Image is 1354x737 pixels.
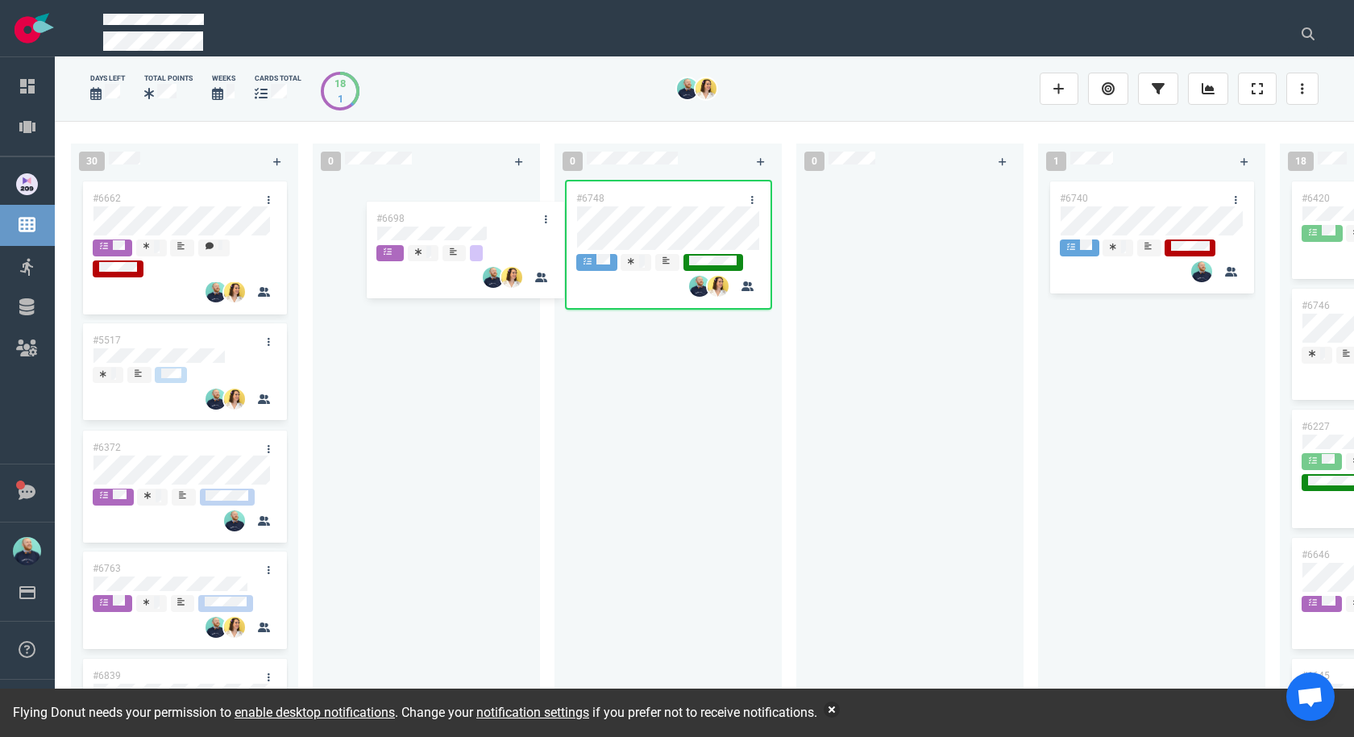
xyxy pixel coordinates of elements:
img: 26 [206,617,226,638]
a: #6748 [576,193,604,204]
a: #6763 [93,563,121,574]
div: 1 [334,91,346,106]
img: 26 [1191,261,1212,282]
span: . Change your if you prefer not to receive notifications. [395,705,817,720]
span: 0 [563,152,583,171]
img: 26 [224,510,245,531]
div: Weeks [212,73,235,84]
a: #6746 [1302,300,1330,311]
a: enable desktop notifications [235,705,395,720]
div: Total Points [144,73,193,84]
a: #5517 [93,335,121,346]
div: Ouvrir le chat [1286,672,1335,721]
img: 26 [206,389,226,410]
img: 26 [689,276,710,297]
img: 26 [206,281,226,302]
img: 26 [224,389,245,410]
span: 0 [804,152,824,171]
span: Flying Donut needs your permission to [13,705,395,720]
a: #6645 [1302,670,1330,681]
a: #6372 [93,442,121,453]
span: 0 [321,152,341,171]
div: days left [90,73,125,84]
a: #6227 [1302,421,1330,432]
img: 26 [224,617,245,638]
img: 26 [696,78,716,99]
img: 26 [708,276,729,297]
a: #6839 [93,670,121,681]
span: 30 [79,152,105,171]
a: notification settings [476,705,589,720]
a: #6420 [1302,193,1330,204]
a: #6646 [1302,549,1330,560]
span: 1 [1046,152,1066,171]
img: 26 [677,78,698,99]
a: #6662 [93,193,121,204]
span: 18 [1288,152,1314,171]
a: #6740 [1060,193,1088,204]
div: 18 [334,76,346,91]
img: 26 [224,281,245,302]
div: cards total [255,73,301,84]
